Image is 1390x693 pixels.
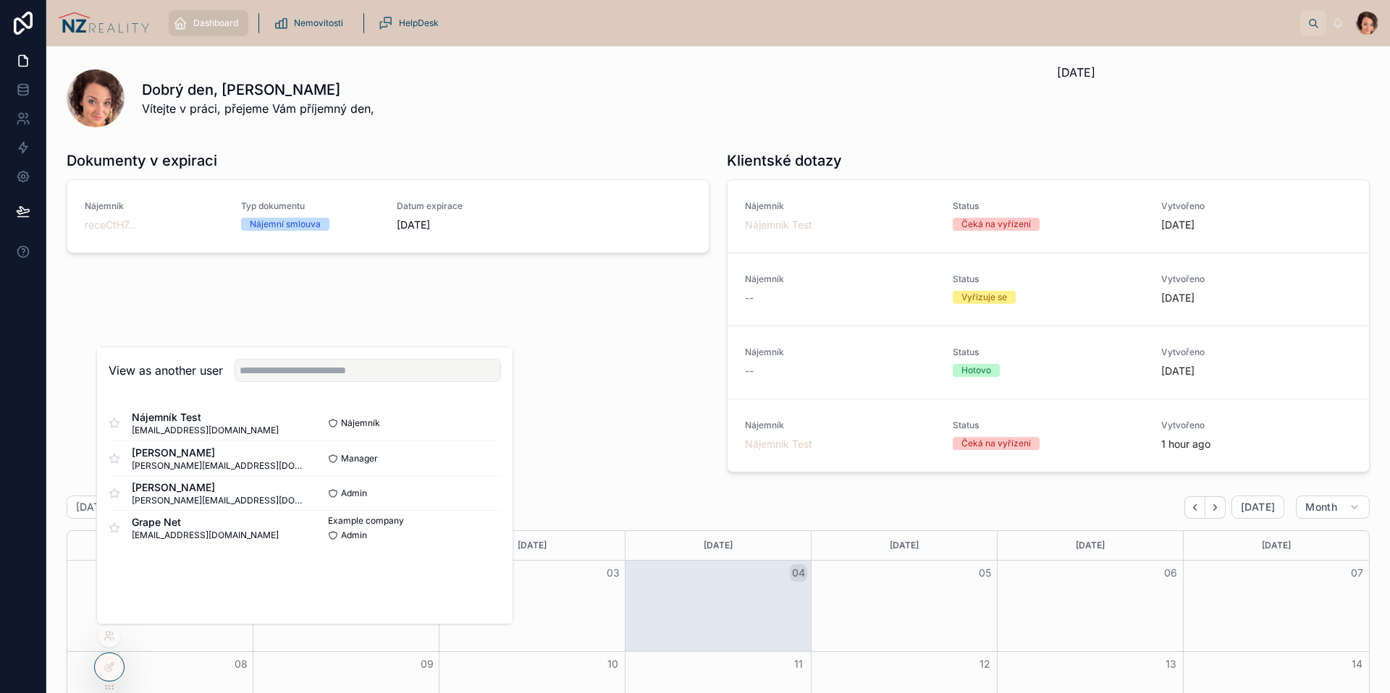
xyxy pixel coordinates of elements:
span: Vytvořeno [1161,200,1300,212]
button: 04 [790,564,807,582]
a: Nájemník Test [745,437,812,451]
span: Vytvořeno [1161,420,1300,431]
div: [DATE] [442,531,623,560]
a: NájemníkNájemník TestStatusČeká na vyřízeníVytvořeno[DATE] [728,180,1369,252]
span: -- [745,364,754,378]
h1: Dobrý den, [PERSON_NAME] [142,80,374,100]
span: [DATE] [1241,501,1275,514]
button: 03 [605,564,622,582]
p: 1 hour ago [1161,437,1210,451]
a: Nájemník--StatusHotovoVytvořeno[DATE] [728,326,1369,399]
div: Vyřizuje se [961,291,1007,304]
button: Month [1296,496,1370,519]
span: Typ dokumentu [241,200,380,212]
span: [PERSON_NAME] [132,480,305,495]
span: Month [1305,501,1337,514]
p: [DATE] [1161,291,1195,305]
span: Nájemník [85,200,224,212]
a: Nájemník Test [745,218,812,232]
div: [DATE] [69,531,250,560]
span: [DATE] [1057,65,1095,80]
span: Nájemník [341,417,380,429]
span: Status [953,420,1143,431]
div: Nájemní smlouva [250,218,321,231]
span: Datum expirace [397,200,536,212]
span: Nájemník Test [132,410,279,425]
button: Back [1184,496,1205,519]
h1: Klientské dotazy [727,150,842,171]
div: [DATE] [628,531,809,560]
p: [DATE] [1161,218,1195,232]
button: Next [1205,496,1226,519]
button: [DATE] [1231,496,1284,519]
span: Nájemník [745,200,935,212]
span: [DATE] [397,218,536,232]
a: receCtH7... [85,218,137,232]
span: Dashboard [193,17,238,29]
span: [EMAIL_ADDRESS][DOMAIN_NAME] [132,530,279,541]
button: 13 [1162,655,1179,673]
span: Vytvořeno [1161,346,1300,358]
div: [DATE] [814,531,995,560]
span: -- [745,291,754,305]
img: App logo [58,12,150,35]
span: Nájemník [745,273,935,285]
span: Status [953,346,1143,358]
button: 11 [790,655,807,673]
div: [DATE] [1000,531,1181,560]
button: 09 [418,655,436,673]
div: Čeká na vyřízení [961,218,1031,231]
a: Dashboard [169,10,248,36]
button: 07 [1348,564,1365,582]
span: Grape Net [132,515,279,530]
div: [DATE] [1186,531,1367,560]
h2: [DATE] [76,500,109,514]
span: [PERSON_NAME][EMAIL_ADDRESS][DOMAIN_NAME] [132,495,305,506]
div: scrollable content [161,7,1300,39]
span: Vytvořeno [1161,273,1300,285]
span: Vítejte v práci, přejeme Vám příjemný den, [142,100,374,117]
button: 08 [232,655,250,673]
h1: Dokumenty v expiraci [67,150,217,171]
span: Manager [341,453,378,464]
button: 10 [605,655,622,673]
span: Nájemník [745,420,935,431]
a: HelpDesk [374,10,449,36]
button: 06 [1162,564,1179,582]
div: Hotovo [961,364,991,377]
span: Example company [328,515,404,527]
span: Status [953,200,1143,212]
a: NájemníkreceCtH7...Typ dokumentuNájemní smlouvaDatum expirace[DATE] [67,180,709,252]
button: 12 [976,655,993,673]
span: Nájemník [745,346,935,358]
span: HelpDesk [399,17,439,29]
span: [EMAIL_ADDRESS][DOMAIN_NAME] [132,425,279,436]
a: Nájemník--StatusVyřizuje seVytvořeno[DATE] [728,252,1369,326]
button: 05 [976,564,993,582]
span: Admin [341,530,367,541]
span: [PERSON_NAME][EMAIL_ADDRESS][DOMAIN_NAME] [132,460,305,472]
a: Nemovitosti [269,10,353,36]
a: NájemníkNájemník TestStatusČeká na vyřízeníVytvořeno1 hour ago [728,399,1369,472]
h2: View as another user [109,362,223,379]
span: Admin [341,488,367,499]
span: [PERSON_NAME] [132,446,305,460]
div: Čeká na vyřízení [961,437,1031,450]
span: Nemovitosti [294,17,343,29]
button: 14 [1348,655,1365,673]
span: Status [953,273,1143,285]
p: [DATE] [1161,364,1195,378]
